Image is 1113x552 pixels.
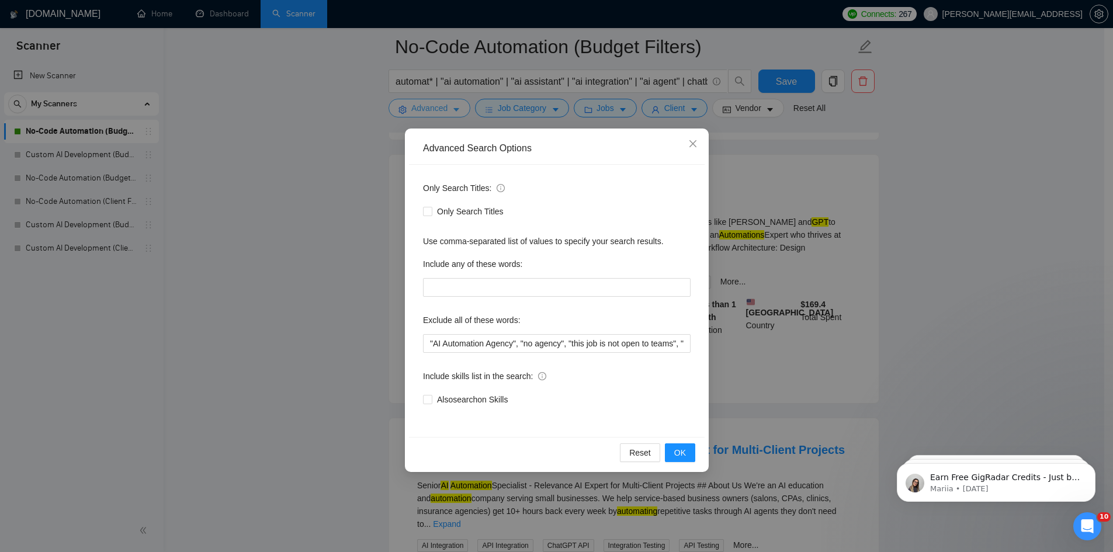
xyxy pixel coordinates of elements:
span: Include skills list in the search: [423,370,546,383]
span: Also search on Skills [432,393,512,406]
button: Close [677,129,709,160]
label: Include any of these words: [423,255,522,273]
div: Use comma-separated list of values to specify your search results. [423,235,691,248]
span: Reset [629,446,651,459]
iframe: Intercom notifications message [879,439,1113,520]
span: OK [674,446,685,459]
span: Only Search Titles: [423,182,505,195]
span: info-circle [538,372,546,380]
button: OK [664,443,695,462]
div: Advanced Search Options [423,142,691,155]
span: close [688,139,698,148]
label: Exclude all of these words: [423,311,521,329]
iframe: Intercom live chat [1073,512,1101,540]
span: 10 [1097,512,1111,522]
span: info-circle [497,184,505,192]
button: Reset [620,443,660,462]
span: Only Search Titles [432,205,508,218]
